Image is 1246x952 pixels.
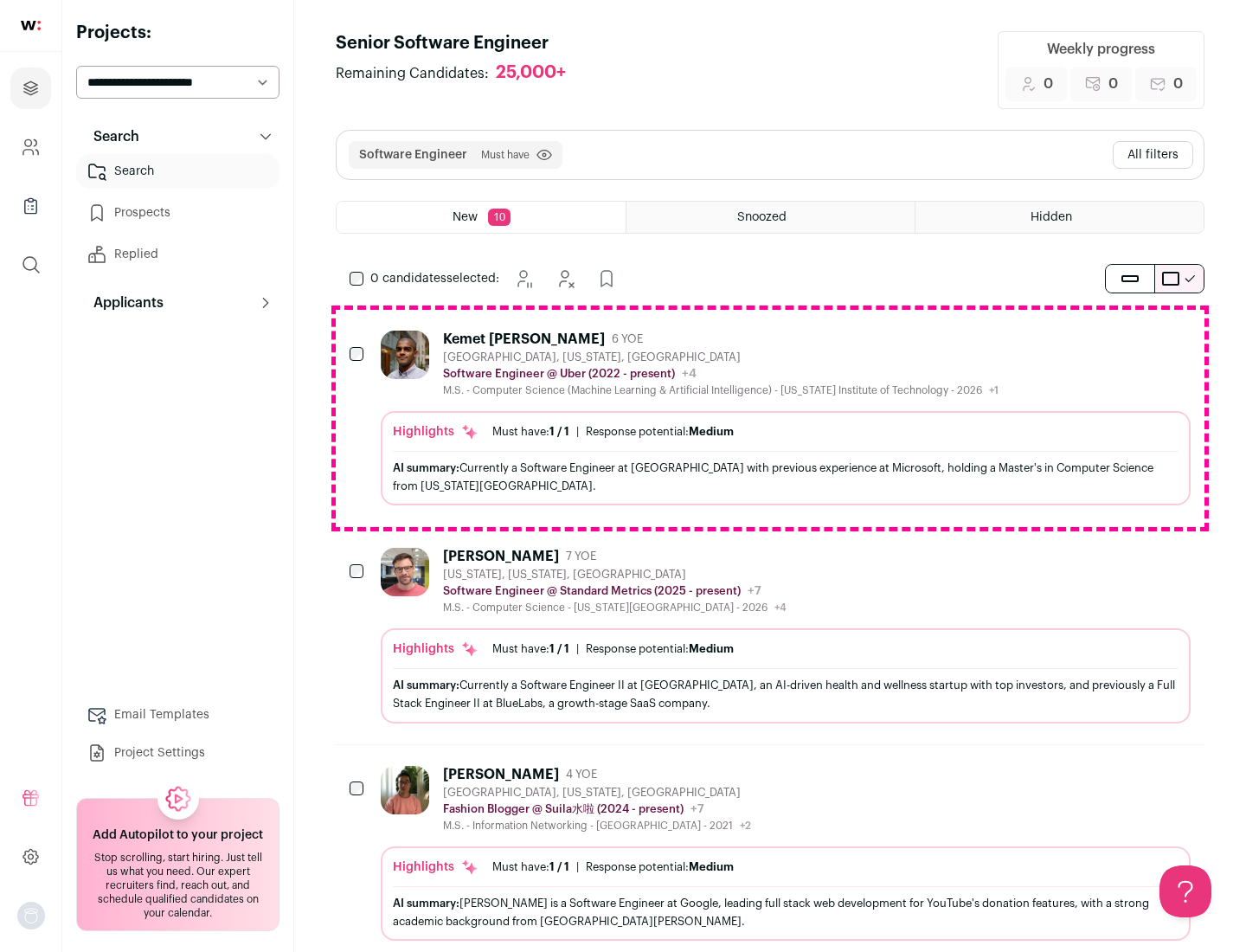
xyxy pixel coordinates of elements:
[443,601,787,614] div: M.S. - Computer Science - [US_STATE][GEOGRAPHIC_DATA] - 2026
[443,568,787,582] div: [US_STATE], [US_STATE], [GEOGRAPHIC_DATA]
[83,293,164,313] p: Applicants
[443,383,999,397] div: M.S. - Computer Science (Machine Learning & Artificial Intelligence) - [US_STATE] Institute of Te...
[443,786,751,800] div: [GEOGRAPHIC_DATA], [US_STATE], [GEOGRAPHIC_DATA]
[566,550,596,563] span: 7 YOE
[682,368,697,380] span: +4
[626,202,915,233] a: Snoozed
[443,584,741,598] p: Software Engineer @ Standard Metrics (2025 - present)
[443,766,559,783] div: [PERSON_NAME]
[506,261,541,296] button: Snooze
[76,736,279,770] a: Project Settings
[76,798,279,931] a: Add Autopilot to your project Stop scrolling, start hiring. Just tell us what you need. Our exper...
[381,331,429,379] img: 1d26598260d5d9f7a69202d59cf331847448e6cffe37083edaed4f8fc8795bfe
[690,803,704,815] span: +7
[689,861,734,872] span: Medium
[586,860,734,874] div: Response potential:
[381,331,1191,505] a: Kemet [PERSON_NAME] 6 YOE [GEOGRAPHIC_DATA], [US_STATE], [GEOGRAPHIC_DATA] Software Engineer @ Ub...
[989,385,999,396] span: +1
[586,642,734,656] div: Response potential:
[453,211,478,223] span: New
[1113,141,1193,169] button: All filters
[10,126,51,168] a: Company and ATS Settings
[1159,865,1211,917] iframe: Help Scout Beacon - Open
[549,861,569,872] span: 1 / 1
[492,642,734,656] ul: |
[492,425,569,439] div: Must have:
[1044,74,1053,94] span: 0
[336,63,489,84] span: Remaining Candidates:
[76,698,279,732] a: Email Templates
[370,270,499,287] span: selected:
[774,602,787,613] span: +4
[443,367,675,381] p: Software Engineer @ Uber (2022 - present)
[336,31,583,55] h1: Senior Software Engineer
[393,423,478,441] div: Highlights
[393,897,459,909] span: AI summary:
[492,860,569,874] div: Must have:
[393,894,1179,930] div: [PERSON_NAME] is a Software Engineer at Google, leading full stack web development for YouTube's ...
[548,261,582,296] button: Hide
[549,426,569,437] span: 1 / 1
[393,459,1179,495] div: Currently a Software Engineer at [GEOGRAPHIC_DATA] with previous experience at Microsoft, holding...
[496,62,566,84] div: 25,000+
[492,425,734,439] ul: |
[76,119,279,154] button: Search
[381,548,429,596] img: 0fb184815f518ed3bcaf4f46c87e3bafcb34ea1ec747045ab451f3ffb05d485a
[76,154,279,189] a: Search
[549,643,569,654] span: 1 / 1
[393,462,459,473] span: AI summary:
[1047,39,1155,60] div: Weekly progress
[689,643,734,654] span: Medium
[589,261,624,296] button: Add to Prospects
[393,640,478,658] div: Highlights
[10,185,51,227] a: Company Lists
[612,332,643,346] span: 6 YOE
[76,237,279,272] a: Replied
[87,851,268,920] div: Stop scrolling, start hiring. Just tell us what you need. Our expert recruiters find, reach out, ...
[443,351,999,364] div: [GEOGRAPHIC_DATA], [US_STATE], [GEOGRAPHIC_DATA]
[566,768,597,782] span: 4 YOE
[381,766,1191,941] a: [PERSON_NAME] 4 YOE [GEOGRAPHIC_DATA], [US_STATE], [GEOGRAPHIC_DATA] Fashion Blogger @ Suila水啦 (2...
[492,860,734,874] ul: |
[443,802,684,816] p: Fashion Blogger @ Suila水啦 (2024 - present)
[393,859,478,876] div: Highlights
[915,202,1204,233] a: Hidden
[488,209,511,226] span: 10
[381,548,1191,723] a: [PERSON_NAME] 7 YOE [US_STATE], [US_STATE], [GEOGRAPHIC_DATA] Software Engineer @ Standard Metric...
[21,21,41,30] img: wellfound-shorthand-0d5821cbd27db2630d0214b213865d53afaa358527fdda9d0ea32b1df1b89c2c.svg
[481,148,530,162] span: Must have
[76,21,279,45] h2: Projects:
[443,331,605,348] div: Kemet [PERSON_NAME]
[17,902,45,929] button: Open dropdown
[1108,74,1118,94] span: 0
[737,211,787,223] span: Snoozed
[17,902,45,929] img: nopic.png
[748,585,761,597] span: +7
[359,146,467,164] button: Software Engineer
[740,820,751,831] span: +2
[76,196,279,230] a: Prospects
[370,273,446,285] span: 0 candidates
[76,286,279,320] button: Applicants
[393,676,1179,712] div: Currently a Software Engineer II at [GEOGRAPHIC_DATA], an AI-driven health and wellness startup w...
[1031,211,1072,223] span: Hidden
[689,426,734,437] span: Medium
[381,766,429,814] img: ebffc8b94a612106133ad1a79c5dcc917f1f343d62299c503ebb759c428adb03.jpg
[83,126,139,147] p: Search
[492,642,569,656] div: Must have:
[10,68,51,109] a: Projects
[443,819,751,833] div: M.S. - Information Networking - [GEOGRAPHIC_DATA] - 2021
[443,548,559,565] div: [PERSON_NAME]
[586,425,734,439] div: Response potential:
[393,679,459,691] span: AI summary:
[1173,74,1183,94] span: 0
[93,827,263,844] h2: Add Autopilot to your project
